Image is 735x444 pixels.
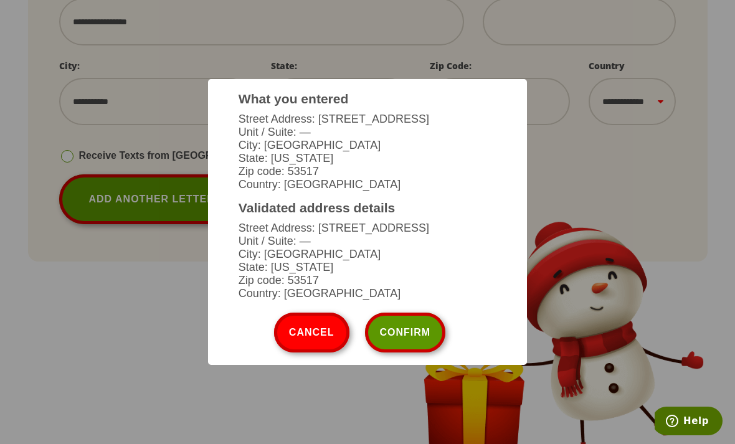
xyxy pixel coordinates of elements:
h3: What you entered [239,92,496,106]
h3: Validated address details [239,201,496,215]
button: Cancel [274,313,349,352]
button: Confirm [365,313,446,352]
iframe: Opens a widget where you can find more information [655,407,723,438]
li: State: [US_STATE] [239,152,496,165]
li: Zip code: 53517 [239,274,496,287]
li: Street Address: [STREET_ADDRESS] [239,222,496,235]
li: Unit / Suite: — [239,235,496,248]
li: State: [US_STATE] [239,261,496,274]
li: Unit / Suite: — [239,126,496,139]
li: Country: [GEOGRAPHIC_DATA] [239,287,496,300]
li: City: [GEOGRAPHIC_DATA] [239,248,496,261]
li: Street Address: [STREET_ADDRESS] [239,113,496,126]
li: Zip code: 53517 [239,165,496,178]
li: Country: [GEOGRAPHIC_DATA] [239,178,496,191]
li: City: [GEOGRAPHIC_DATA] [239,139,496,152]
